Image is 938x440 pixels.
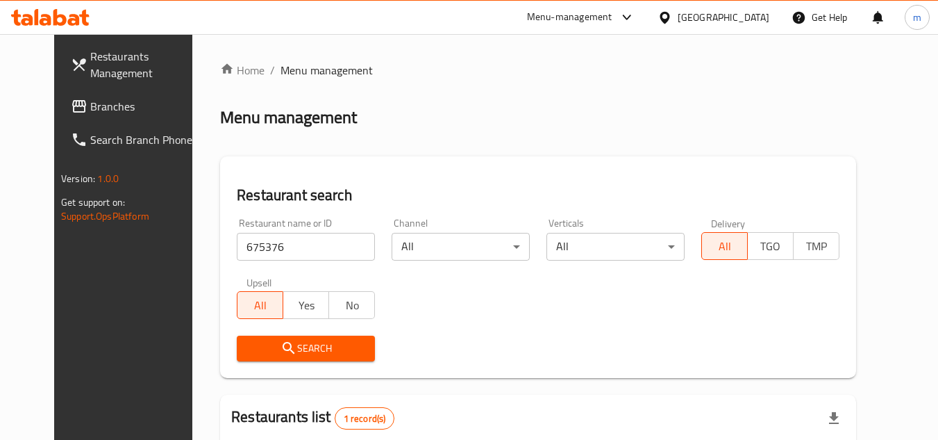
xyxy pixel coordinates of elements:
[283,291,329,319] button: Yes
[753,236,788,256] span: TGO
[392,233,530,261] div: All
[701,232,748,260] button: All
[61,207,149,225] a: Support.OpsPlatform
[61,170,95,188] span: Version:
[61,193,125,211] span: Get support on:
[237,185,839,206] h2: Restaurant search
[60,90,211,123] a: Branches
[97,170,119,188] span: 1.0.0
[817,402,851,435] div: Export file
[793,232,839,260] button: TMP
[289,295,324,316] span: Yes
[799,236,834,256] span: TMP
[335,407,395,430] div: Total records count
[60,40,211,90] a: Restaurants Management
[335,295,369,316] span: No
[231,407,394,430] h2: Restaurants list
[90,48,200,81] span: Restaurants Management
[527,9,612,26] div: Menu-management
[546,233,685,261] div: All
[678,10,769,25] div: [GEOGRAPHIC_DATA]
[237,233,375,261] input: Search for restaurant name or ID..
[328,291,375,319] button: No
[248,340,364,357] span: Search
[913,10,921,25] span: m
[220,62,856,79] nav: breadcrumb
[90,98,200,115] span: Branches
[707,236,742,256] span: All
[90,131,200,148] span: Search Branch Phone
[220,106,357,129] h2: Menu management
[335,412,394,425] span: 1 record(s)
[237,291,283,319] button: All
[220,62,265,79] a: Home
[711,218,746,228] label: Delivery
[280,62,373,79] span: Menu management
[237,336,375,361] button: Search
[747,232,794,260] button: TGO
[270,62,275,79] li: /
[243,295,278,316] span: All
[60,123,211,156] a: Search Branch Phone
[246,277,272,287] label: Upsell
